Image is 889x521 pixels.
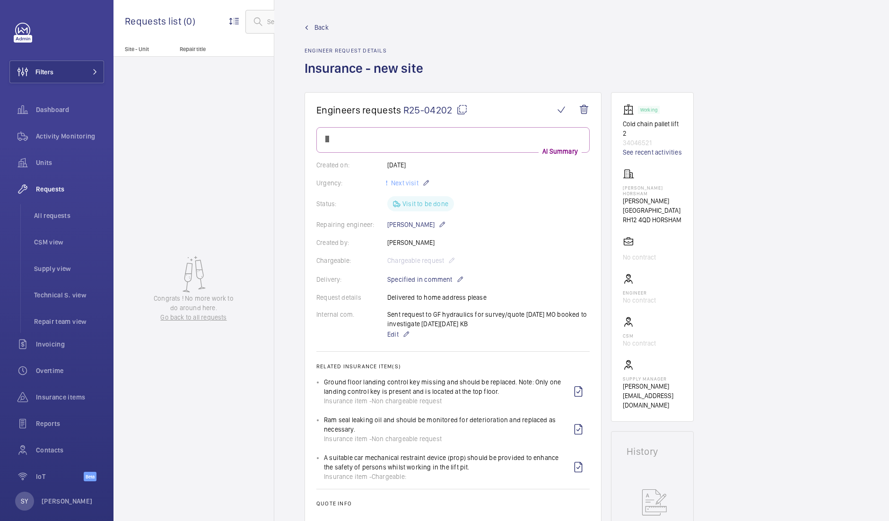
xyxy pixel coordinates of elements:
[36,158,104,167] span: Units
[113,46,176,52] p: Site - Unit
[623,215,682,225] p: RH12 4QD HORSHAM
[623,119,682,138] p: Cold chain pallet lift 2
[316,104,401,116] span: Engineers requests
[640,108,657,112] p: Working
[623,196,682,215] p: [PERSON_NAME][GEOGRAPHIC_DATA]
[623,333,656,339] p: CSM
[387,274,464,285] p: Specified in comment
[305,47,429,54] h2: Engineer request details
[387,330,399,339] span: Edit
[539,147,582,156] p: AI Summary
[36,419,104,428] span: Reports
[324,434,372,443] span: Insurance item -
[623,148,682,157] a: See recent activities
[372,472,406,481] span: Chargeable:
[36,339,104,349] span: Invoicing
[149,294,238,313] p: Congrats ! No more work to do around here.
[36,131,104,141] span: Activity Monitoring
[387,219,446,230] p: [PERSON_NAME]
[623,252,656,262] p: No contract
[36,445,104,455] span: Contacts
[316,363,590,370] h2: Related insurance item(s)
[623,376,682,382] p: Supply manager
[21,496,28,506] p: SY
[34,211,104,220] span: All requests
[623,104,638,115] img: elevator.svg
[84,472,96,481] span: Beta
[34,317,104,326] span: Repair team view
[36,184,104,194] span: Requests
[372,434,442,443] span: Non chargeable request
[316,500,590,507] h2: Quote info
[36,472,84,481] span: IoT
[324,472,372,481] span: Insurance item -
[42,496,93,506] p: [PERSON_NAME]
[9,61,104,83] button: Filters
[34,290,104,300] span: Technical S. view
[623,339,656,348] p: No contract
[34,264,104,273] span: Supply view
[245,10,398,34] input: Search by request or quote number
[180,46,242,52] p: Repair title
[623,382,682,410] p: [PERSON_NAME][EMAIL_ADDRESS][DOMAIN_NAME]
[125,15,183,27] span: Requests list
[305,60,429,92] h1: Insurance - new site
[623,290,656,295] p: Engineer
[623,295,656,305] p: No contract
[36,392,104,402] span: Insurance items
[149,313,238,322] a: Go back to all requests
[627,447,678,456] h1: History
[35,67,53,77] span: Filters
[34,237,104,247] span: CSM view
[389,179,418,187] span: Next visit
[623,138,682,148] p: 34046521
[324,396,372,406] span: Insurance item -
[36,105,104,114] span: Dashboard
[36,366,104,375] span: Overtime
[372,396,442,406] span: Non chargeable request
[403,104,468,116] span: R25-04202
[314,23,329,32] span: Back
[623,185,682,196] p: [PERSON_NAME] Horsham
